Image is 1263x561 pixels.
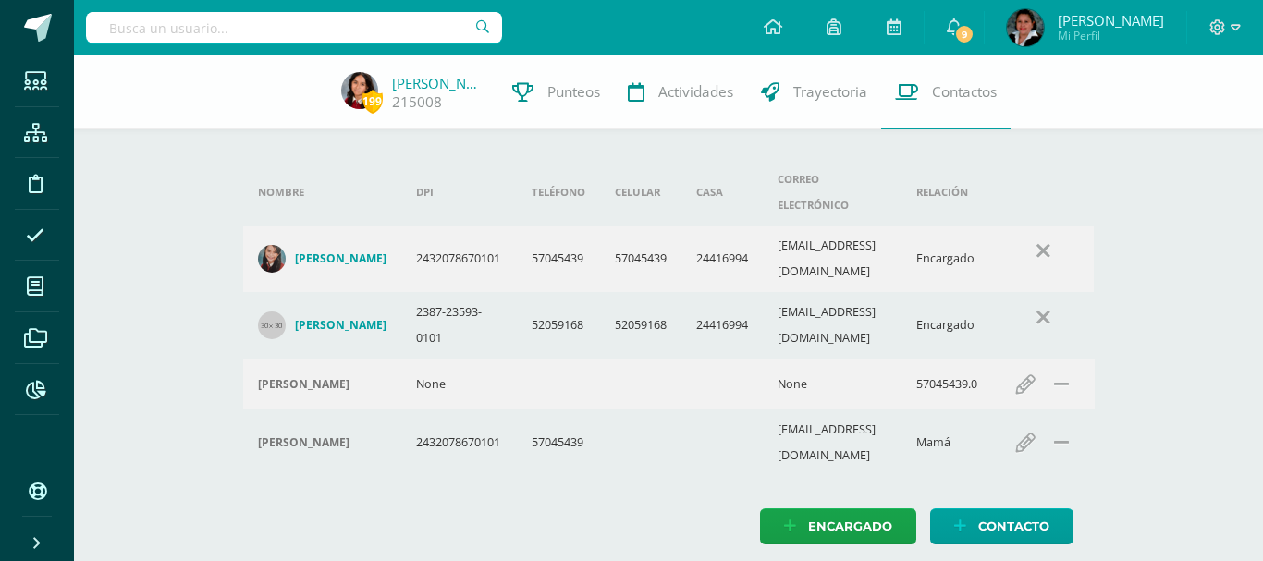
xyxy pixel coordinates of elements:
th: Nombre [243,159,401,226]
td: Mamá [901,409,992,476]
input: Busca un usuario... [86,12,502,43]
td: None [401,359,517,409]
th: Celular [600,159,681,226]
th: Relación [901,159,992,226]
th: DPI [401,159,517,226]
span: [PERSON_NAME] [1058,11,1164,30]
th: Teléfono [517,159,600,226]
h4: [PERSON_NAME] [258,377,349,392]
td: 57045439 [600,226,681,292]
span: 9 [954,24,975,44]
th: Casa [681,159,763,226]
div: MENDOZA JUÁREZ ANNABELLA [258,377,386,392]
img: bd2d224ce126be5fdf13a83eb55a14a9.png [341,72,378,109]
img: 30x30 [258,311,286,339]
span: 199 [362,90,383,113]
a: Contactos [881,55,1011,129]
span: Punteos [547,82,600,102]
span: Contacto [978,509,1049,543]
td: 24416994 [681,226,763,292]
td: 57045439 [517,226,600,292]
a: Punteos [498,55,614,129]
img: 8dd60ea1c348c69bf0837d159fdb587d.png [258,245,286,273]
td: 52059168 [600,292,681,359]
td: 52059168 [517,292,600,359]
td: [EMAIL_ADDRESS][DOMAIN_NAME] [763,292,902,359]
td: 2432078670101 [401,409,517,476]
td: [EMAIL_ADDRESS][DOMAIN_NAME] [763,226,902,292]
a: 215008 [392,92,442,112]
a: Contacto [930,508,1073,544]
span: Contactos [932,82,997,102]
span: Trayectoria [793,82,867,102]
a: Trayectoria [747,55,881,129]
td: Encargado [901,292,992,359]
a: [PERSON_NAME] [392,74,484,92]
th: Correo electrónico [763,159,902,226]
td: 57045439 [517,409,600,476]
a: [PERSON_NAME] [258,245,386,273]
td: 57045439.0 [901,359,992,409]
td: 2432078670101 [401,226,517,292]
h4: [PERSON_NAME] [295,318,386,333]
span: Actividades [658,82,733,102]
a: [PERSON_NAME] [258,311,386,339]
div: Annabella Mendoza [258,435,386,450]
td: Encargado [901,226,992,292]
span: Mi Perfil [1058,28,1164,43]
a: Encargado [760,508,916,544]
td: [EMAIL_ADDRESS][DOMAIN_NAME] [763,409,902,476]
td: 2387-23593-0101 [401,292,517,359]
h4: [PERSON_NAME] [295,251,386,266]
img: c5e15b6d1c97cfcc5e091a47d8fce03b.png [1007,9,1044,46]
td: 24416994 [681,292,763,359]
h4: [PERSON_NAME] [258,435,349,450]
a: Actividades [614,55,747,129]
td: None [763,359,902,409]
span: Encargado [808,509,892,543]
